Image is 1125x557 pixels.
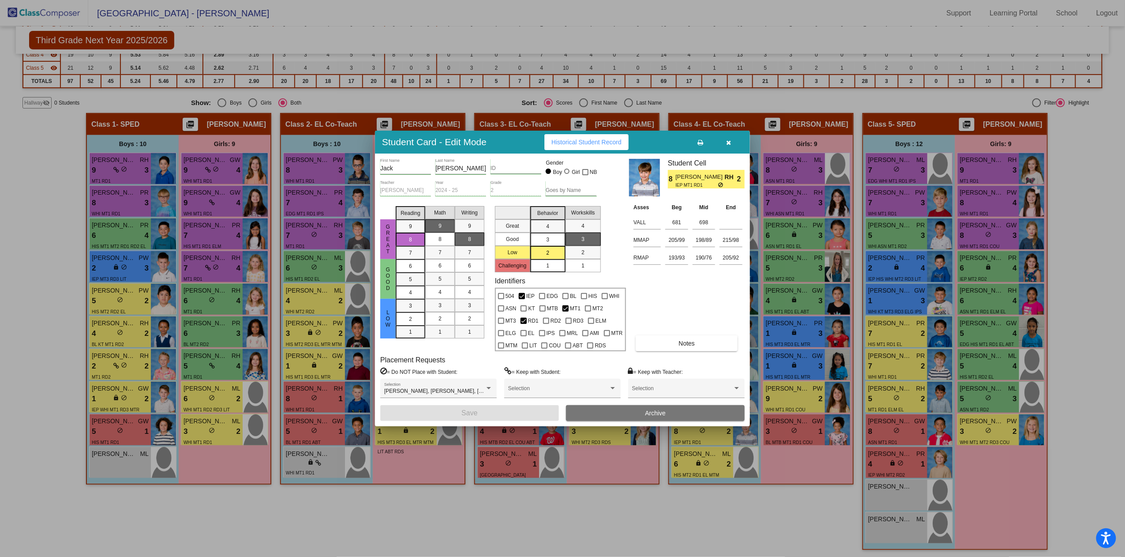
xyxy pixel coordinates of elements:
span: Behavior [537,209,558,217]
span: MTB [547,303,558,314]
span: 2 [439,315,442,323]
span: ABT [573,340,583,351]
span: 2 [546,249,549,257]
span: Historical Student Record [551,139,622,146]
span: 5 [409,275,412,283]
span: 8 [409,236,412,244]
span: 3 [409,302,412,310]
span: 4 [409,289,412,297]
span: IEP [526,291,535,301]
button: Notes [636,335,738,351]
span: 6 [468,262,471,270]
span: 2 [581,248,585,256]
span: RDS [595,340,606,351]
div: Girl [571,168,580,176]
span: 6 [439,262,442,270]
span: AMI [590,328,599,339]
label: Placement Requests [380,356,446,364]
span: 7 [439,248,442,256]
th: Asses [631,203,663,212]
span: 8 [468,235,471,243]
span: 7 [468,248,471,256]
span: COU [549,340,561,351]
span: NB [590,167,597,177]
span: RH [725,173,737,182]
span: EL [528,328,535,339]
span: MTR [611,328,623,339]
span: EDG [547,291,558,301]
span: BL [570,291,577,301]
span: ELM [596,316,607,326]
span: 504 [506,291,514,301]
span: RD1 [528,316,539,326]
span: Great [384,224,392,255]
mat-label: Gender [546,159,596,167]
span: 1 [409,328,412,336]
span: [PERSON_NAME] [675,173,724,182]
span: 9 [439,222,442,230]
label: Identifiers [495,277,525,285]
button: Archive [566,405,745,421]
span: LIT [529,340,537,351]
span: 2 [409,315,412,323]
span: Good [384,267,392,291]
span: RD2 [551,316,561,326]
span: 3 [468,301,471,309]
span: 4 [546,222,549,230]
span: 5 [468,275,471,283]
input: assessment [634,233,661,247]
span: 2 [468,315,471,323]
span: 7 [409,249,412,257]
input: goes by name [546,188,596,194]
span: 1 [468,328,471,336]
span: ASN [506,303,517,314]
span: Reading [401,209,420,217]
span: 3 [439,301,442,309]
span: Math [434,209,446,217]
span: HIS [589,291,597,301]
label: = Do NOT Place with Student: [380,367,457,376]
span: 9 [468,222,471,230]
span: KT [528,303,535,314]
span: 4 [439,288,442,296]
span: IEP MT1 RD1 [675,182,718,188]
th: End [717,203,745,212]
span: 4 [581,222,585,230]
span: 1 [581,262,585,270]
input: grade [491,188,541,194]
span: WHI [609,291,619,301]
span: MTM [506,340,517,351]
span: MT1 [570,303,581,314]
th: Mid [690,203,717,212]
span: 9 [409,222,412,230]
span: Writing [461,209,478,217]
input: year [435,188,486,194]
span: Workskills [571,209,595,217]
span: RD3 [573,316,584,326]
span: 1 [439,328,442,336]
span: Notes [679,340,695,347]
span: [PERSON_NAME], [PERSON_NAME], [PERSON_NAME] [384,388,521,394]
h3: Student Cell [668,159,745,167]
span: Archive [645,410,666,417]
span: 5 [439,275,442,283]
input: assessment [634,216,661,229]
span: 1 [546,262,549,270]
span: 2 [737,174,745,184]
span: Save [461,409,477,417]
label: = Keep with Student: [504,367,561,376]
div: Boy [553,168,562,176]
span: IPS [547,328,555,339]
span: MT3 [506,316,516,326]
span: Low [384,309,392,328]
span: 3 [546,236,549,244]
label: = Keep with Teacher: [628,367,683,376]
button: Save [380,405,559,421]
span: MT2 [592,303,603,314]
input: assessment [634,251,661,264]
span: 8 [439,235,442,243]
span: ELG [506,328,516,339]
span: 6 [409,262,412,270]
h3: Student Card - Edit Mode [382,136,487,147]
span: 8 [668,174,675,184]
